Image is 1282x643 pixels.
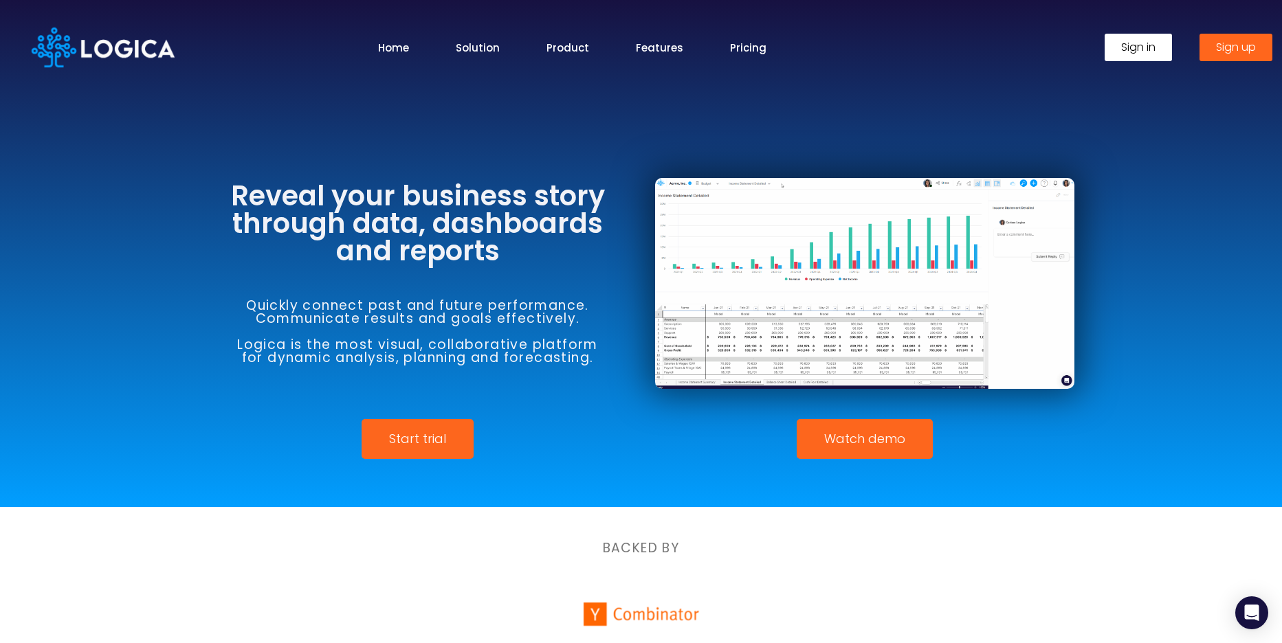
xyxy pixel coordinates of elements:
span: Start trial [389,433,446,445]
h3: Reveal your business story through data, dashboards and reports [208,182,628,264]
a: Watch demo [797,419,933,459]
span: Watch demo [824,433,905,445]
span: Sign up [1216,42,1256,53]
h6: BACKED BY [270,541,1013,554]
a: Logica [32,38,175,54]
img: Logica [32,27,175,67]
a: Features [636,40,683,56]
a: Start trial [362,419,474,459]
a: Home [378,40,409,56]
a: Sign in [1105,34,1172,61]
a: Product [546,40,589,56]
a: Sign up [1200,34,1272,61]
a: Solution [456,40,500,56]
h6: Quickly connect past and future performance. Communicate results and goals effectively. Logica is... [208,299,628,364]
a: Pricing [730,40,766,56]
div: Open Intercom Messenger [1235,596,1268,629]
span: Sign in [1121,42,1156,53]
